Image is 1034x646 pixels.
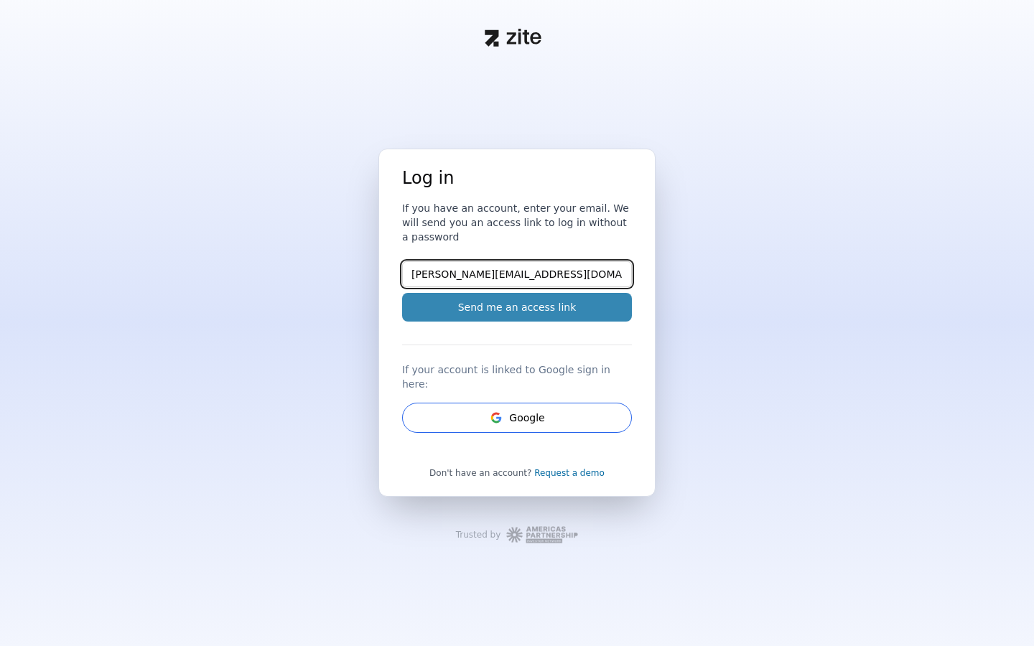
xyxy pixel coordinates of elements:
svg: Google [489,411,503,425]
div: If your account is linked to Google sign in here: [402,357,632,391]
input: name@example.com [402,261,632,287]
h3: If you have an account, enter your email. We will send you an access link to log in without a pas... [402,201,632,244]
button: GoogleGoogle [402,403,632,433]
button: Send me an access link [402,293,632,322]
div: Trusted by [456,529,501,540]
div: Don't have an account? [402,467,632,479]
a: Request a demo [534,468,605,478]
img: Workspace Logo [506,525,578,545]
h1: Log in [402,167,632,189]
